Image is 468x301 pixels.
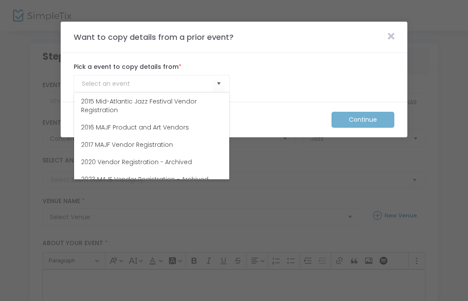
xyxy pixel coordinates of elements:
button: Select [213,75,225,93]
span: 2017 MAJF Vendor Registration [81,140,173,149]
input: Select an event [82,79,213,88]
m-panel-title: Want to copy details from a prior event? [69,31,238,43]
m-panel-header: Want to copy details from a prior event? [61,22,407,53]
span: 2020 Vendor Registration - Archived [81,158,192,166]
span: 2015 Mid-Atlantic Jazz Festival Vendor Registration [81,97,222,114]
span: 2023 MAJF Vendor Registration - Archived [81,175,208,184]
span: 2016 MAJF Product and Art Vendors [81,123,189,132]
label: Pick a event to copy details from [74,62,230,71]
